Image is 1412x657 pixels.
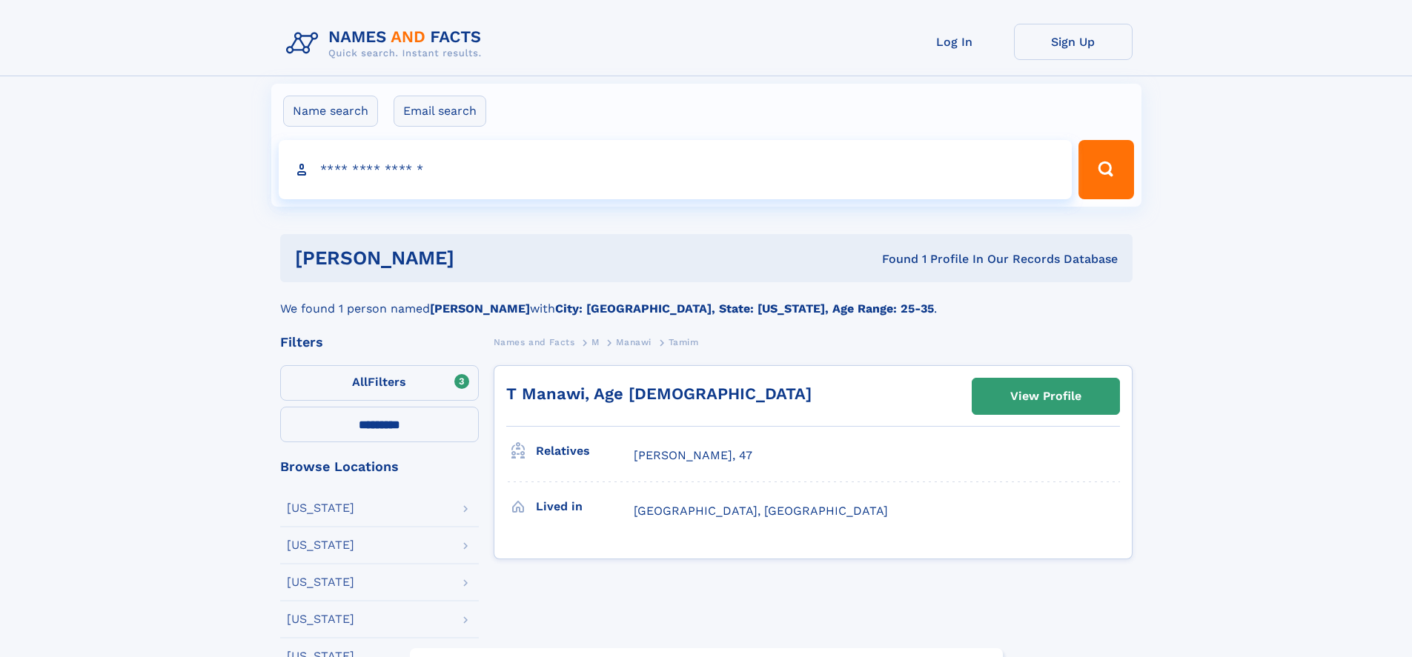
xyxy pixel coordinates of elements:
[1078,140,1133,199] button: Search Button
[669,337,699,347] span: Tamim
[536,438,634,464] h3: Relatives
[287,576,354,588] div: [US_STATE]
[668,251,1118,267] div: Found 1 Profile In Our Records Database
[634,504,888,518] span: [GEOGRAPHIC_DATA], [GEOGRAPHIC_DATA]
[1010,379,1081,413] div: View Profile
[506,384,812,403] a: T Manawi, Age [DEMOGRAPHIC_DATA]
[494,333,575,351] a: Names and Facts
[1014,24,1133,60] a: Sign Up
[352,375,368,389] span: All
[280,365,479,401] label: Filters
[283,96,378,127] label: Name search
[295,249,669,267] h1: [PERSON_NAME]
[591,333,600,351] a: M
[279,140,1073,199] input: search input
[895,24,1014,60] a: Log In
[591,337,600,347] span: M
[287,613,354,625] div: [US_STATE]
[287,539,354,551] div: [US_STATE]
[555,301,934,316] b: City: [GEOGRAPHIC_DATA], State: [US_STATE], Age Range: 25-35
[972,378,1119,414] a: View Profile
[280,460,479,473] div: Browse Locations
[287,502,354,514] div: [US_STATE]
[634,447,752,464] a: [PERSON_NAME], 47
[430,301,530,316] b: [PERSON_NAME]
[394,96,486,127] label: Email search
[616,333,652,351] a: Manawi
[536,494,634,519] h3: Lived in
[280,282,1133,318] div: We found 1 person named with .
[616,337,652,347] span: Manawi
[280,24,494,64] img: Logo Names and Facts
[280,336,479,349] div: Filters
